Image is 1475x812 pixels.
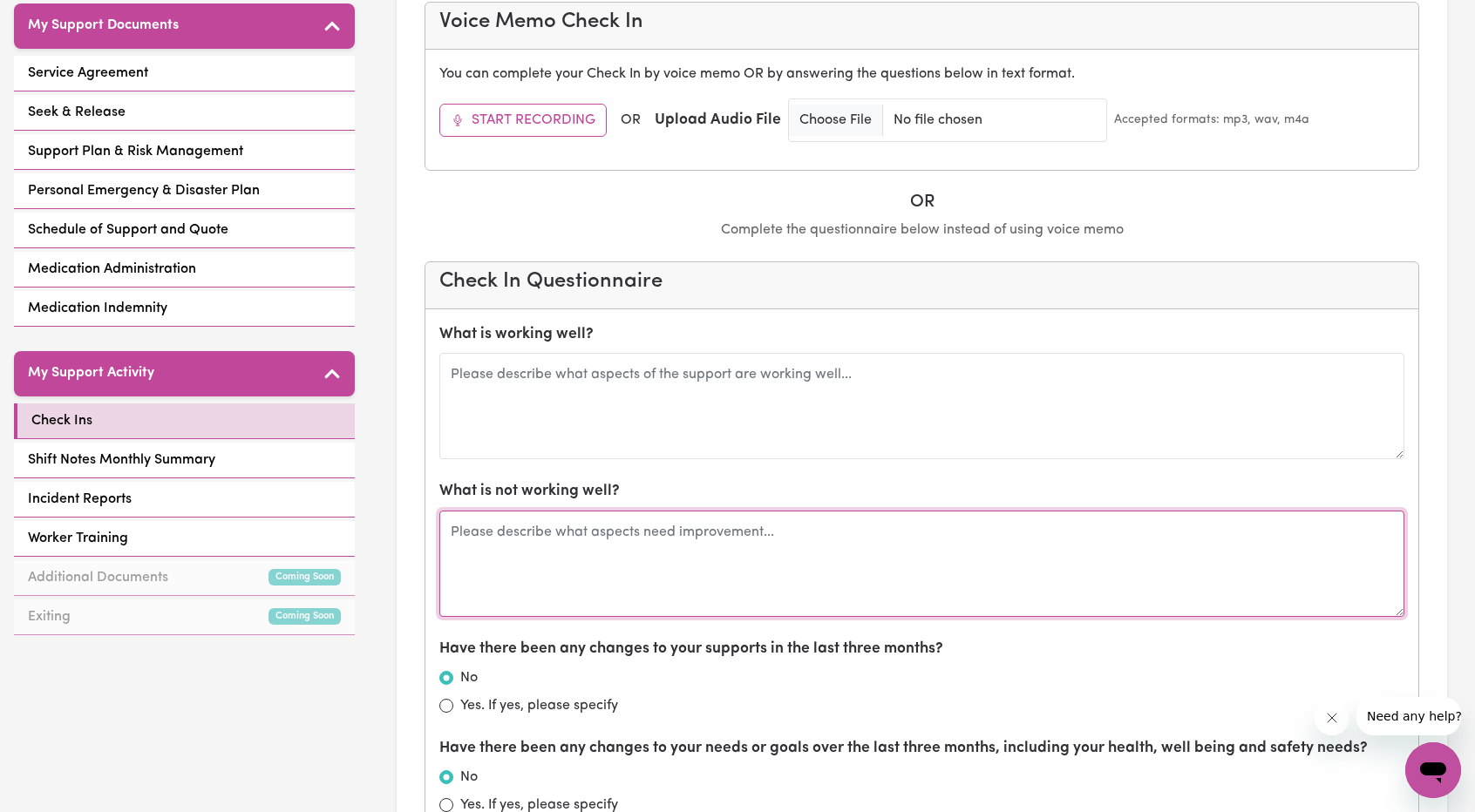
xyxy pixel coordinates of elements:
span: Support Plan & Risk Management [28,141,243,162]
iframe: Message from company [1356,697,1461,735]
a: Service Agreement [14,56,355,91]
button: My Support Activity [14,351,355,396]
a: Worker Training [14,521,355,557]
span: Incident Reports [28,489,132,510]
span: Seek & Release [28,102,126,123]
h4: Voice Memo Check In [439,10,1404,35]
span: Medication Administration [28,259,196,280]
h5: My Support Documents [28,17,179,34]
small: Coming Soon [268,569,341,585]
span: Worker Training [28,528,128,549]
h4: Check In Questionnaire [439,269,1404,294]
label: Upload Audio File [655,109,781,132]
a: Schedule of Support and Quote [14,213,355,248]
a: Support Plan & Risk Management [14,134,355,170]
span: Additional Documents [28,567,168,588]
label: No [460,667,478,688]
a: Incident Reports [14,482,355,518]
iframe: Button to launch messaging window [1405,742,1461,798]
a: Check Ins [14,403,355,439]
a: ExitingComing Soon [14,599,355,635]
a: Shift Notes Monthly Summary [14,443,355,478]
label: What is not working well? [439,480,620,503]
p: Complete the questionnaire below instead of using voice memo [425,220,1419,240]
small: Coming Soon [268,608,341,625]
label: Have there been any changes to your supports in the last three months? [439,638,943,660]
span: OR [621,110,641,131]
iframe: Close message [1315,700,1349,735]
button: Start Recording [439,104,607,137]
label: No [460,767,478,788]
a: Medication Administration [14,252,355,288]
a: Medication Indemnity [14,291,355,327]
a: Personal Emergency & Disaster Plan [14,173,355,209]
p: You can complete your Check In by voice memo OR by answering the questions below in text format. [439,64,1404,85]
small: Accepted formats: mp3, wav, m4a [1114,111,1309,129]
span: Schedule of Support and Quote [28,220,228,240]
h5: My Support Activity [28,365,154,382]
span: Shift Notes Monthly Summary [28,450,215,470]
h5: OR [425,192,1419,213]
a: Seek & Release [14,95,355,131]
span: Need any help? [10,12,105,26]
a: Additional DocumentsComing Soon [14,560,355,596]
span: Service Agreement [28,63,148,84]
span: Check Ins [31,410,92,431]
label: Yes. If yes, please specify [460,695,618,716]
span: Exiting [28,606,71,627]
label: Have there been any changes to your needs or goals over the last three months, including your hea... [439,737,1368,760]
span: Personal Emergency & Disaster Plan [28,180,260,201]
span: Medication Indemnity [28,298,167,319]
button: My Support Documents [14,3,355,49]
label: What is working well? [439,323,594,346]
